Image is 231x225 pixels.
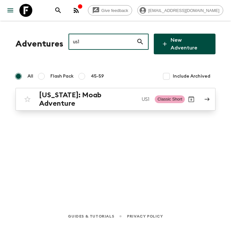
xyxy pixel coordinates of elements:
[185,93,198,106] button: Archive
[68,213,114,220] a: Guides & Tutorials
[142,95,150,103] p: US1
[137,5,223,16] div: [EMAIL_ADDRESS][DOMAIN_NAME]
[155,95,185,103] span: Classic Short
[27,73,33,80] span: All
[173,73,210,80] span: Include Archived
[127,213,163,220] a: Privacy Policy
[39,91,136,108] h2: [US_STATE]: Moab Adventure
[145,8,223,13] span: [EMAIL_ADDRESS][DOMAIN_NAME]
[98,8,132,13] span: Give feedback
[52,4,65,17] button: search adventures
[91,73,104,80] span: 45-59
[50,73,74,80] span: Flash Pack
[68,33,136,51] input: e.g. AR1, Argentina
[16,88,215,111] a: [US_STATE]: Moab AdventureUS1Classic ShortArchive
[16,37,63,50] h1: Adventures
[154,34,215,54] a: New Adventure
[88,5,132,16] a: Give feedback
[4,4,17,17] button: menu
